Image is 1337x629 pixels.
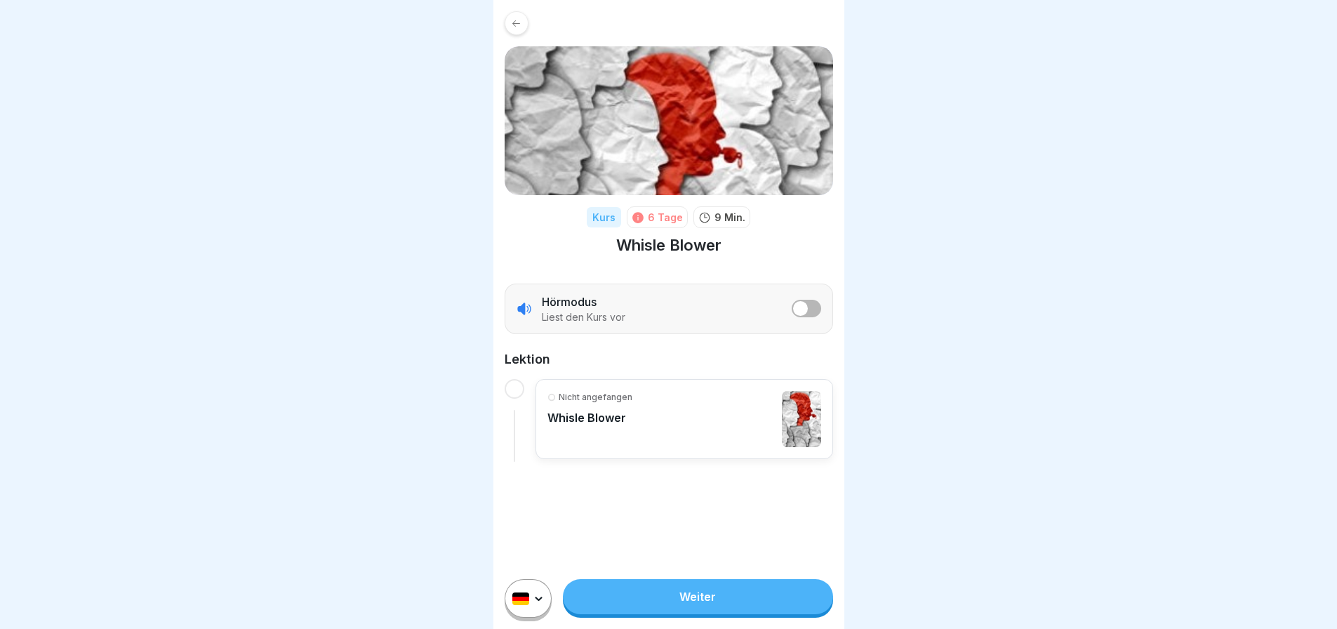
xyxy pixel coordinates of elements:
[505,351,833,368] h2: Lektion
[648,210,683,225] div: 6 Tage
[563,579,832,614] a: Weiter
[505,46,833,195] img: pmrbgy5h9teq70d1obsak43d.png
[587,207,621,227] div: Kurs
[547,411,632,425] p: Whisle Blower
[559,391,632,404] p: Nicht angefangen
[792,300,821,317] button: listener mode
[782,391,821,447] img: gd9uw0atw53b9h1p49wfz22d.png
[616,235,721,256] h1: Whisle Blower
[512,592,529,605] img: de.svg
[714,210,745,225] p: 9 Min.
[542,294,597,310] p: Hörmodus
[542,311,625,324] p: Liest den Kurs vor
[547,391,821,447] a: Nicht angefangenWhisle Blower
